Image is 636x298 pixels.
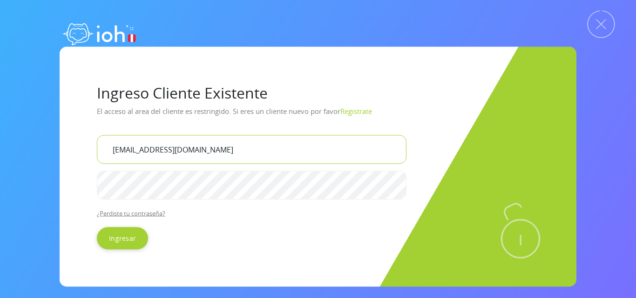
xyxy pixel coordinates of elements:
[60,14,139,51] img: logo
[97,135,406,164] input: Tu correo
[97,227,148,249] input: Ingresar
[587,10,615,38] img: Cerrar
[340,106,372,115] a: Registrate
[97,84,539,101] h1: Ingreso Cliente Existente
[97,103,539,127] p: El acceso al area del cliente es restringido. Si eres un cliente nuevo por favor
[97,209,165,217] a: ¿Perdiste tu contraseña?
